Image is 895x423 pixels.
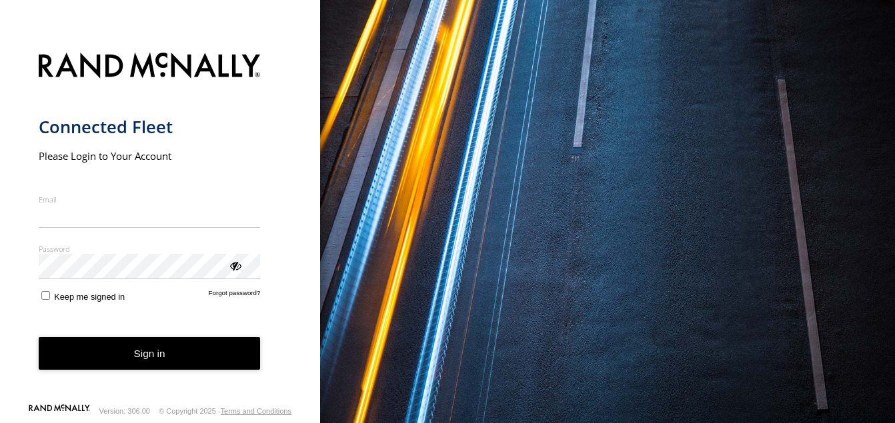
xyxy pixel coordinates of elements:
h1: Connected Fleet [39,116,261,138]
label: Email [39,195,261,205]
img: Rand McNally [39,50,261,84]
div: © Copyright 2025 - [159,407,291,415]
div: ViewPassword [228,258,241,272]
h2: Please Login to Your Account [39,149,261,163]
button: Sign in [39,337,261,370]
input: Keep me signed in [41,291,50,300]
a: Terms and Conditions [221,407,291,415]
a: Visit our Website [29,404,90,418]
label: Password [39,244,261,254]
form: main [39,45,282,403]
a: Forgot password? [209,289,261,302]
span: Keep me signed in [54,292,125,302]
div: Version: 306.00 [99,407,150,415]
